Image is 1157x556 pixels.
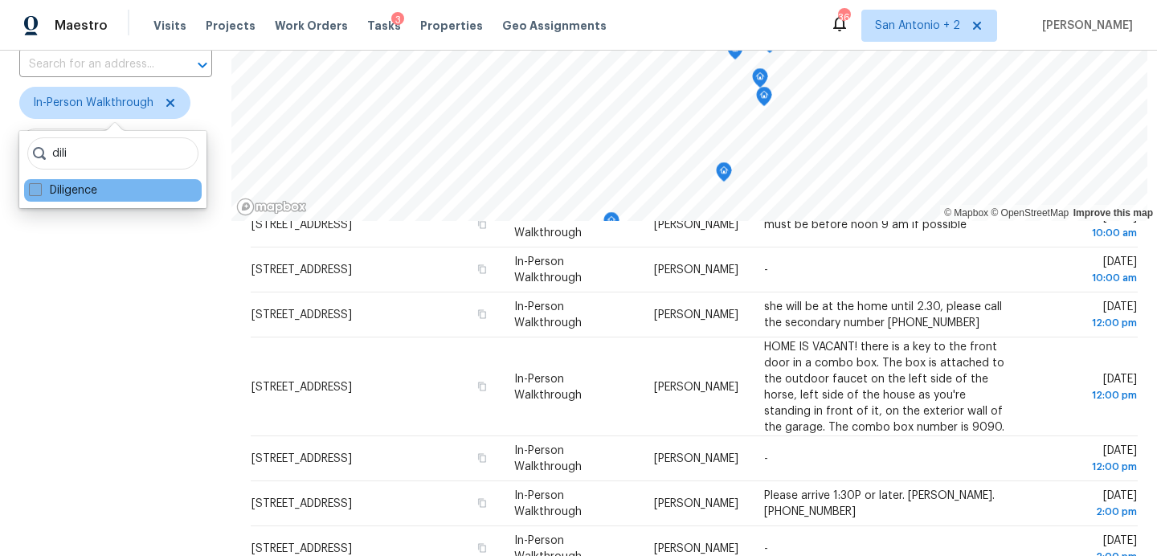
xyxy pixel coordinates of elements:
[1030,459,1137,475] div: 12:00 pm
[153,18,186,34] span: Visits
[29,182,97,198] label: Diligence
[838,10,849,26] div: 36
[367,20,401,31] span: Tasks
[55,18,108,34] span: Maestro
[991,207,1069,219] a: OpenStreetMap
[1030,490,1137,520] span: [DATE]
[514,445,582,472] span: In-Person Walkthrough
[1030,373,1137,403] span: [DATE]
[764,453,768,464] span: -
[764,219,967,231] span: must be before noon 9 am if possible
[19,52,167,77] input: Search for an address...
[33,95,153,111] span: In-Person Walkthrough
[474,496,489,510] button: Copy Address
[1030,445,1137,475] span: [DATE]
[1030,256,1137,286] span: [DATE]
[764,490,995,517] span: Please arrive 1:30P or later. [PERSON_NAME]. [PHONE_NUMBER]
[944,207,988,219] a: Mapbox
[756,87,772,112] div: Map marker
[603,212,619,237] div: Map marker
[251,543,352,554] span: [STREET_ADDRESS]
[1073,207,1153,219] a: Improve this map
[251,498,352,509] span: [STREET_ADDRESS]
[251,219,352,231] span: [STREET_ADDRESS]
[654,381,738,392] span: [PERSON_NAME]
[474,541,489,555] button: Copy Address
[654,453,738,464] span: [PERSON_NAME]
[1030,504,1137,520] div: 2:00 pm
[391,12,404,28] div: 3
[764,543,768,554] span: -
[474,307,489,321] button: Copy Address
[716,162,732,187] div: Map marker
[727,40,743,65] div: Map marker
[1030,301,1137,331] span: [DATE]
[752,68,768,93] div: Map marker
[514,211,582,239] span: In-Person Walkthrough
[1030,211,1137,241] span: [DATE]
[251,453,352,464] span: [STREET_ADDRESS]
[654,219,738,231] span: [PERSON_NAME]
[764,264,768,276] span: -
[474,262,489,276] button: Copy Address
[514,256,582,284] span: In-Person Walkthrough
[474,217,489,231] button: Copy Address
[1030,225,1137,241] div: 10:00 am
[654,498,738,509] span: [PERSON_NAME]
[764,301,1002,329] span: she will be at the home until 2.30, please call the secondary number [PHONE_NUMBER]
[275,18,348,34] span: Work Orders
[764,341,1004,432] span: HOME IS VACANT! there is a key to the front door in a combo box. The box is attached to the outdo...
[502,18,607,34] span: Geo Assignments
[1030,270,1137,286] div: 10:00 am
[514,301,582,329] span: In-Person Walkthrough
[514,490,582,517] span: In-Person Walkthrough
[875,18,960,34] span: San Antonio + 2
[206,18,256,34] span: Projects
[420,18,483,34] span: Properties
[251,309,352,321] span: [STREET_ADDRESS]
[514,373,582,400] span: In-Person Walkthrough
[1030,386,1137,403] div: 12:00 pm
[654,264,738,276] span: [PERSON_NAME]
[191,54,214,76] button: Open
[474,451,489,465] button: Copy Address
[654,309,738,321] span: [PERSON_NAME]
[236,198,307,216] a: Mapbox homepage
[654,543,738,554] span: [PERSON_NAME]
[1036,18,1133,34] span: [PERSON_NAME]
[1030,315,1137,331] div: 12:00 pm
[251,264,352,276] span: [STREET_ADDRESS]
[251,381,352,392] span: [STREET_ADDRESS]
[474,378,489,393] button: Copy Address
